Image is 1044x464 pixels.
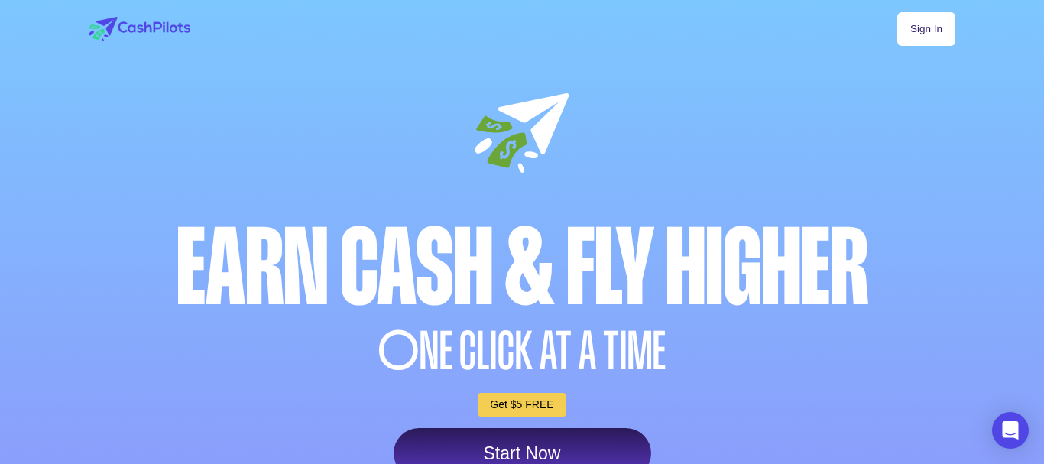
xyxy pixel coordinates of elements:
span: O [378,325,420,378]
a: Get $5 FREE [478,393,565,417]
div: NE CLICK AT A TIME [85,325,959,378]
a: Sign In [897,12,955,46]
div: Open Intercom Messenger [992,412,1029,449]
div: Earn Cash & Fly higher [85,215,959,321]
img: logo [89,17,190,41]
